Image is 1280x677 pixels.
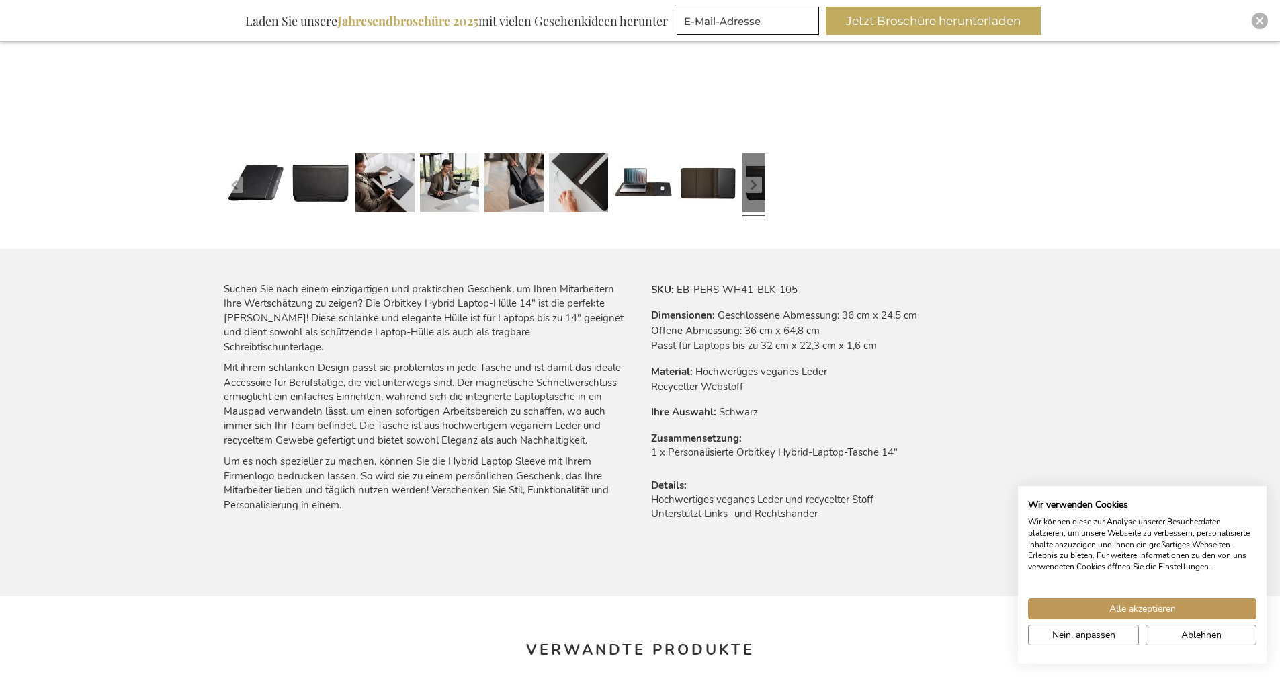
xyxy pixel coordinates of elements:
[226,148,286,222] a: Personalised Orbitkey Hybrid Laptop Sleeve 14" - Black
[613,148,673,222] a: Personalised Orbitkey Hybrid Laptop Sleeve 14" - Black
[224,454,630,512] p: Um es noch spezieller zu machen, können Sie die Hybrid Laptop Sleeve mit Ihrem Firmenlogo bedruck...
[355,148,415,222] a: Personalised Orbitkey Hybrid Laptop Sleeve 14" - Black
[1052,628,1115,642] span: Nein, anpassen
[1028,598,1256,619] button: Akzeptieren Sie alle cookies
[420,148,479,222] a: Personalised Orbitkey Hybrid Laptop Sleeve 14" - Black
[1028,499,1256,511] h2: Wir verwenden Cookies
[742,148,802,222] a: Personalised Orbitkey Hybrid Laptop Sleeve 14" - Black
[1146,625,1256,645] button: Alle verweigern cookies
[1252,13,1268,29] div: Close
[526,640,755,660] strong: Verwandte Produkte
[1109,602,1176,616] span: Alle akzeptieren
[678,148,737,222] a: Personalised Orbitkey Hybrid Laptop Sleeve 14" - Black
[651,446,917,467] td: 1 x Personalisierte Orbitkey Hybrid-Laptop-Tasche 14"
[1028,625,1139,645] button: cookie Einstellungen anpassen
[651,493,917,528] td: Hochwertiges veganes Leder und recycelter Stoff Unterstützt Links- und Rechtshänder
[826,7,1041,35] button: Jetzt Broschüre herunterladen
[337,13,478,29] b: Jahresendbroschüre 2025
[1181,628,1222,642] span: Ablehnen
[549,148,608,222] a: Personalised Orbitkey Hybrid Laptop Sleeve 14" - Black
[484,148,544,222] a: Personalised Orbitkey Hybrid Laptop Sleeve 14" - Black
[677,7,823,39] form: marketing offers and promotions
[1028,516,1256,573] p: Wir können diese zur Analyse unserer Besucherdaten platzieren, um unsere Webseite zu verbessern, ...
[291,148,350,222] a: Personalised Orbitkey Hybrid Laptop Sleeve 14" - Black
[677,7,819,35] input: E-Mail-Adresse
[239,7,674,35] div: Laden Sie unsere mit vielen Geschenkideen herunter
[224,282,630,354] p: Suchen Sie nach einem einzigartigen und praktischen Geschenk, um Ihren Mitarbeitern Ihre Wertschä...
[1256,17,1264,25] img: Close
[224,361,630,448] p: Mit ihrem schlanken Design passt sie problemlos in jede Tasche und ist damit das ideale Accessoir...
